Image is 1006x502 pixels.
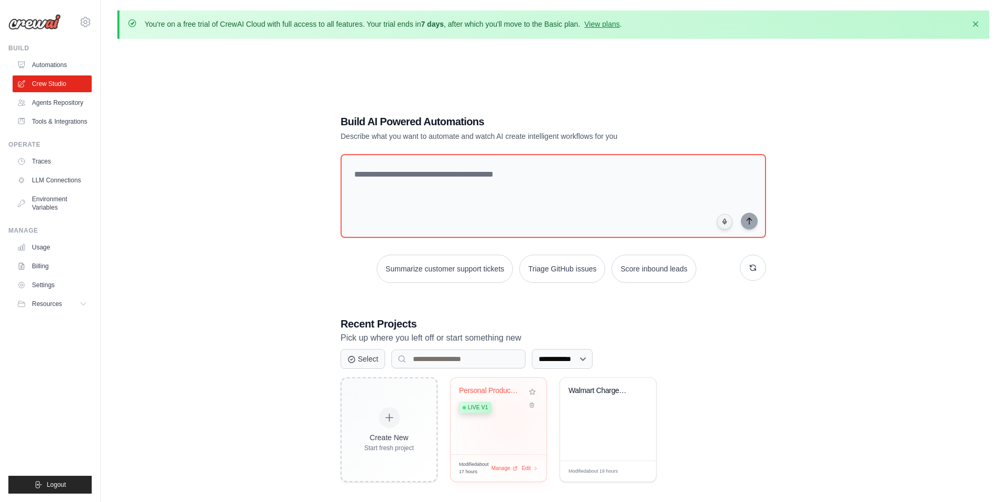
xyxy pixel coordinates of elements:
[8,14,61,30] img: Logo
[491,464,518,472] div: Manage deployment
[13,153,92,170] a: Traces
[740,255,766,281] button: Get new suggestions
[13,277,92,293] a: Settings
[13,57,92,73] a: Automations
[341,114,693,129] h1: Build AI Powered Automations
[341,349,385,369] button: Select
[527,400,538,410] button: Delete project
[8,226,92,235] div: Manage
[13,191,92,216] a: Environment Variables
[468,403,488,412] span: Live v1
[13,94,92,111] a: Agents Repository
[341,131,693,141] p: Describe what you want to automate and watch AI create intelligent workflows for you
[584,20,619,28] a: View plans
[8,140,92,149] div: Operate
[522,464,531,472] span: Edit
[459,461,491,475] span: Modified about 17 hours
[631,467,640,475] span: Edit
[568,386,632,396] div: Walmart Chargeback Review System
[47,481,66,489] span: Logout
[32,300,62,308] span: Resources
[341,331,766,345] p: Pick up where you left off or start something new
[377,255,513,283] button: Summarize customer support tickets
[145,19,622,29] p: You're on a free trial of CrewAI Cloud with full access to all features. Your trial ends in , aft...
[527,386,538,398] button: Add to favorites
[568,468,618,475] span: Modified about 19 hours
[364,432,414,443] div: Create New
[491,464,510,472] span: Manage
[364,444,414,452] div: Start fresh project
[717,214,732,230] button: Click to speak your automation idea
[611,255,696,283] button: Score inbound leads
[8,44,92,52] div: Build
[13,75,92,92] a: Crew Studio
[13,258,92,275] a: Billing
[519,255,605,283] button: Triage GitHub issues
[341,317,766,331] h3: Recent Projects
[421,20,444,28] strong: 7 days
[13,296,92,312] button: Resources
[13,239,92,256] a: Usage
[459,386,522,396] div: Personal Productivity & Project Manager
[13,113,92,130] a: Tools & Integrations
[8,476,92,494] button: Logout
[13,172,92,189] a: LLM Connections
